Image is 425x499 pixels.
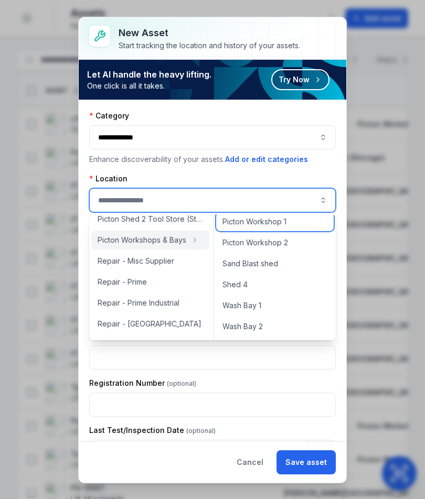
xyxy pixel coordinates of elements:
[222,279,248,290] span: Shed 4
[98,256,174,266] span: Repair - Misc Supplier
[228,450,272,474] button: Cancel
[222,216,286,227] span: Picton Workshop 1
[222,321,263,332] span: Wash Bay 2
[87,68,211,81] strong: Let AI handle the heavy lifting.
[98,298,179,308] span: Repair - Prime Industrial
[119,26,300,40] h3: New asset
[119,40,300,51] div: Start tracking the location and history of your assets.
[222,237,288,248] span: Picton Workshop 2
[222,258,278,269] span: Sand Blast shed
[89,173,127,184] label: Location
[277,450,336,474] button: Save asset
[271,69,330,90] button: Try Now
[98,319,201,329] span: Repair - [GEOGRAPHIC_DATA]
[89,378,196,388] label: Registration Number
[89,425,216,436] label: Last Test/Inspection Date
[225,154,309,165] button: Add or edit categories
[87,81,211,91] span: One click is all it takes.
[98,235,186,245] span: Picton Workshops & Bays
[307,440,336,464] button: Calendar
[98,214,203,224] span: Picton Shed 2 Tool Store (Storage)
[222,300,261,311] span: Wash Bay 1
[98,340,150,350] span: Service Trucks
[89,154,336,165] p: Enhance discoverability of your assets.
[89,111,129,121] label: Category
[98,277,147,287] span: Repair - Prime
